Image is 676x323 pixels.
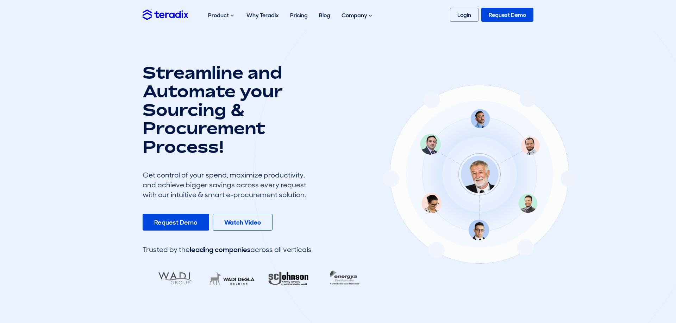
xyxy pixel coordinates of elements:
a: Blog [313,4,336,26]
a: Request Demo [143,214,209,231]
div: Get control of your spend, maximize productivity, and achieve bigger savings across every request... [143,170,312,200]
a: Watch Video [213,214,273,231]
a: Login [450,8,478,22]
div: Product [202,4,241,27]
img: RA [260,267,317,290]
a: Why Teradix [241,4,284,26]
img: LifeMakers [204,267,261,290]
div: Company [336,4,379,27]
div: Trusted by the across all verticals [143,245,312,254]
img: Teradix logo [143,9,188,20]
h1: Streamline and Automate your Sourcing & Procurement Process! [143,63,312,156]
a: Request Demo [481,8,533,22]
a: Pricing [284,4,313,26]
span: leading companies [190,245,250,254]
b: Watch Video [224,218,261,227]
